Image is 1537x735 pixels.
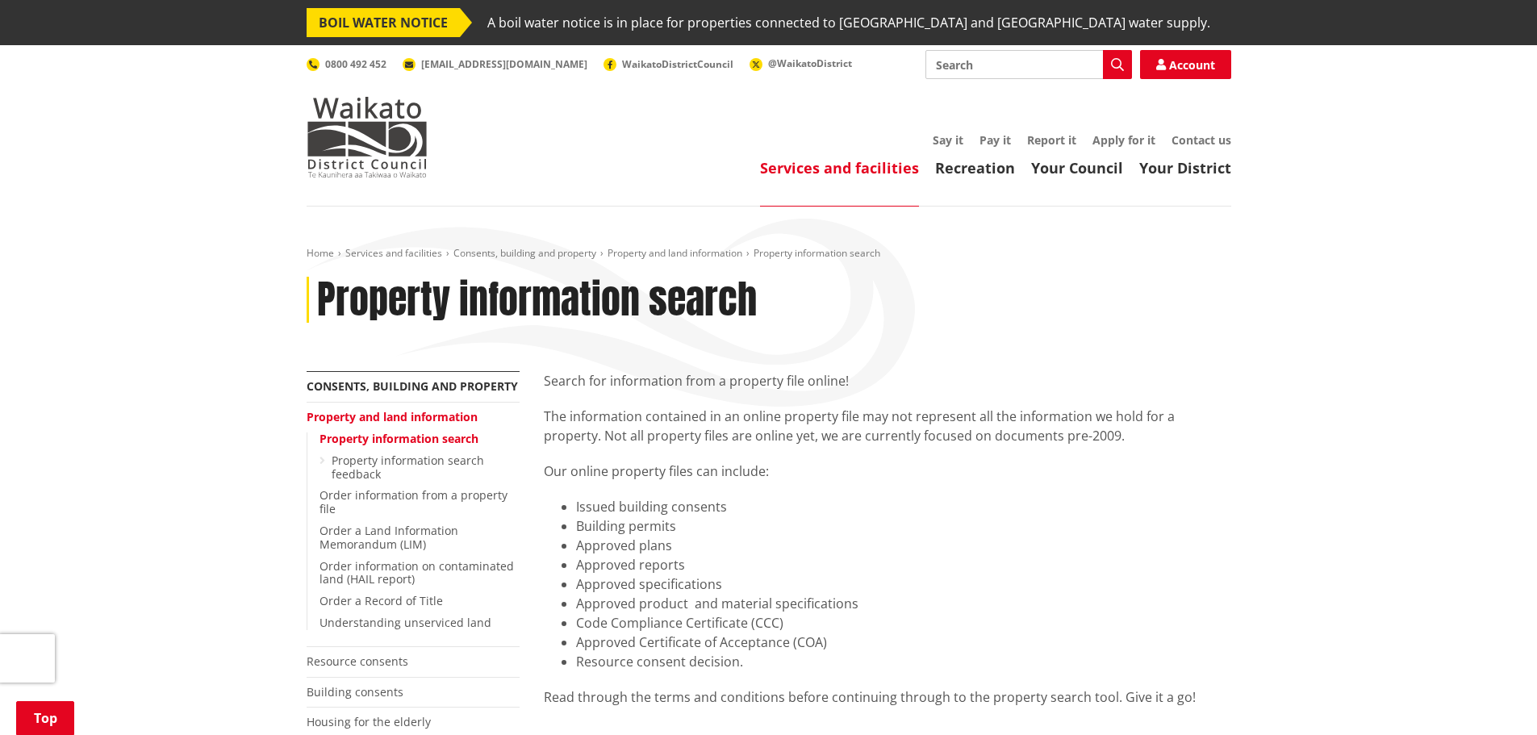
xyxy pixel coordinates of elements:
a: Services and facilities [760,158,919,177]
a: Consents, building and property [307,378,518,394]
h1: Property information search [317,277,757,324]
a: Pay it [979,132,1011,148]
li: Resource consent decision. [576,652,1231,671]
a: Top [16,701,74,735]
a: Property information search feedback [332,453,484,482]
span: @WaikatoDistrict [768,56,852,70]
li: Approved specifications [576,574,1231,594]
a: Services and facilities [345,246,442,260]
a: @WaikatoDistrict [750,56,852,70]
span: A boil water notice is in place for properties connected to [GEOGRAPHIC_DATA] and [GEOGRAPHIC_DAT... [487,8,1210,37]
a: Order information from a property file [320,487,507,516]
li: Approved product and material specifications [576,594,1231,613]
span: 0800 492 452 [325,57,386,71]
li: Building permits [576,516,1231,536]
a: WaikatoDistrictCouncil [604,57,733,71]
li: Code Compliance Certificate (CCC) [576,613,1231,633]
img: Waikato District Council - Te Kaunihera aa Takiwaa o Waikato [307,97,428,177]
input: Search input [925,50,1132,79]
a: Consents, building and property [453,246,596,260]
a: Building consents [307,684,403,700]
a: Housing for the elderly [307,714,431,729]
a: Home [307,246,334,260]
span: [EMAIL_ADDRESS][DOMAIN_NAME] [421,57,587,71]
div: Read through the terms and conditions before continuing through to the property search tool. Give... [544,687,1231,707]
a: Your Council [1031,158,1123,177]
p: Search for information from a property file online! [544,371,1231,390]
a: Order information on contaminated land (HAIL report) [320,558,514,587]
a: Apply for it [1092,132,1155,148]
a: Say it [933,132,963,148]
a: 0800 492 452 [307,57,386,71]
a: Order a Record of Title [320,593,443,608]
a: Recreation [935,158,1015,177]
a: Property information search [320,431,478,446]
a: Order a Land Information Memorandum (LIM) [320,523,458,552]
nav: breadcrumb [307,247,1231,261]
a: Contact us [1172,132,1231,148]
a: Property and land information [307,409,478,424]
li: Approved reports [576,555,1231,574]
span: Our online property files can include: [544,462,769,480]
p: The information contained in an online property file may not represent all the information we hol... [544,407,1231,445]
span: WaikatoDistrictCouncil [622,57,733,71]
li: Issued building consents [576,497,1231,516]
a: Property and land information [608,246,742,260]
li: Approved Certificate of Acceptance (COA) [576,633,1231,652]
a: Resource consents [307,654,408,669]
a: [EMAIL_ADDRESS][DOMAIN_NAME] [403,57,587,71]
a: Your District [1139,158,1231,177]
span: BOIL WATER NOTICE [307,8,460,37]
a: Report it [1027,132,1076,148]
span: Property information search [754,246,880,260]
a: Understanding unserviced land [320,615,491,630]
li: Approved plans [576,536,1231,555]
a: Account [1140,50,1231,79]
